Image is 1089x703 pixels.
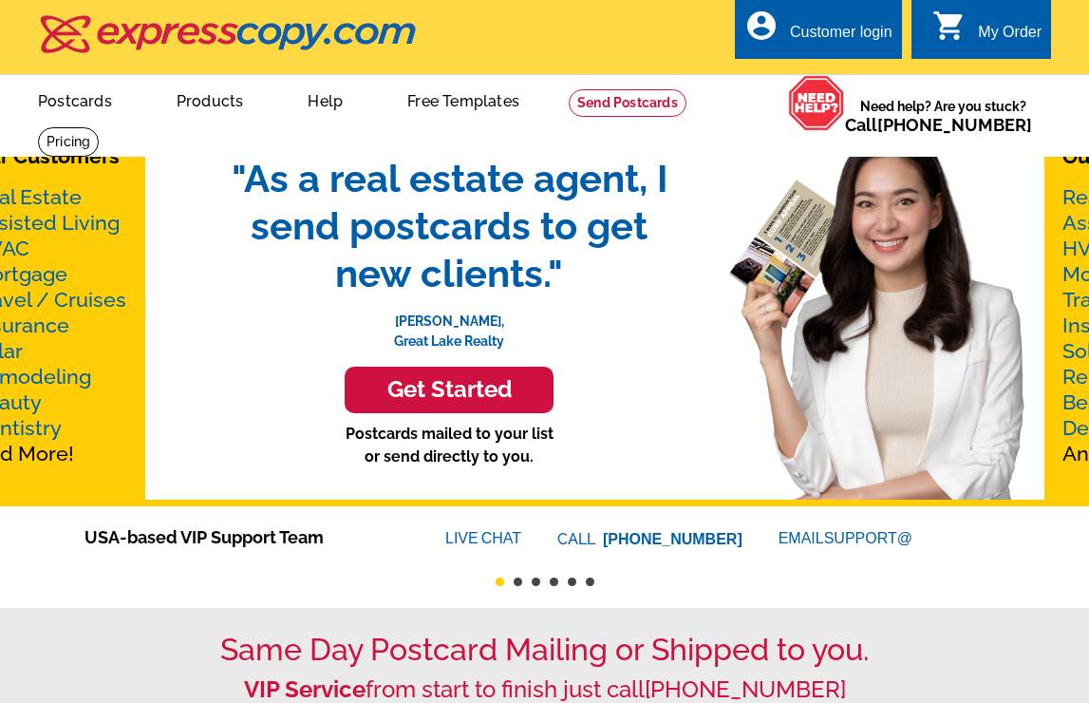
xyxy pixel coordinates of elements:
[212,297,686,351] p: [PERSON_NAME], Great Lake Realty
[845,115,1032,135] span: Call
[557,528,598,551] font: CALL
[277,77,373,122] a: Help
[978,24,1042,50] div: My Order
[146,77,274,122] a: Products
[496,578,504,586] button: 1 of 6
[532,578,540,586] button: 3 of 6
[932,21,1042,45] a: shopping_cart My Order
[877,115,1032,135] a: [PHONE_NUMBER]
[244,675,366,703] strong: VIP Service
[445,527,481,550] font: LIVE
[212,155,686,297] span: "As a real estate agent, I send postcards to get new clients."
[368,376,530,404] h3: Get Started
[744,21,892,45] a: account_circle Customer login
[84,524,388,550] span: USA-based VIP Support Team
[932,9,967,43] i: shopping_cart
[603,531,742,547] a: [PHONE_NUMBER]
[824,527,915,550] font: SUPPORT@
[514,578,522,586] button: 2 of 6
[790,24,892,50] div: Customer login
[445,530,521,546] a: LIVECHAT
[845,97,1042,135] span: Need help? Are you stuck?
[377,77,550,122] a: Free Templates
[586,578,594,586] button: 6 of 6
[212,423,686,468] p: Postcards mailed to your list or send directly to you.
[779,530,915,546] a: EMAILSUPPORT@
[645,675,846,703] a: [PHONE_NUMBER]
[38,632,1051,668] h1: Same Day Postcard Mailing or Shipped to you.
[788,75,845,131] img: help
[744,9,779,43] i: account_circle
[550,578,558,586] button: 4 of 6
[8,77,142,122] a: Postcards
[568,578,576,586] button: 5 of 6
[212,367,686,413] a: Get Started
